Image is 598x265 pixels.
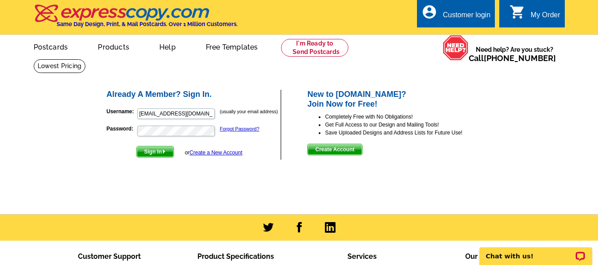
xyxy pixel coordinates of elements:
li: Get Full Access to our Design and Mailing Tools! [325,121,493,129]
iframe: LiveChat chat widget [474,237,598,265]
a: Postcards [19,36,82,57]
h4: Same Day Design, Print, & Mail Postcards. Over 1 Million Customers. [57,21,238,27]
div: Customer login [443,11,490,23]
a: Create a New Account [189,150,242,156]
small: (usually your email address) [220,109,278,114]
span: Create Account [308,144,362,155]
h2: Already A Member? Sign In. [107,90,281,100]
li: Save Uploaded Designs and Address Lists for Future Use! [325,129,493,137]
div: or [185,149,242,157]
label: Username: [107,108,136,115]
button: Create Account [307,144,362,155]
a: Products [84,36,143,57]
a: [PHONE_NUMBER] [484,54,556,63]
a: shopping_cart My Order [509,10,560,21]
a: Help [145,36,190,57]
a: Free Templates [192,36,272,57]
button: Sign In [136,146,174,157]
span: Customer Support [78,252,141,261]
img: button-next-arrow-white.png [162,150,166,154]
div: My Order [531,11,560,23]
i: account_circle [421,4,437,20]
h2: New to [DOMAIN_NAME]? Join Now for Free! [307,90,493,109]
span: Product Specifications [197,252,274,261]
i: shopping_cart [509,4,525,20]
a: account_circle Customer login [421,10,490,21]
span: Call [469,54,556,63]
span: Our Company [465,252,512,261]
li: Completely Free with No Obligations! [325,113,493,121]
span: Need help? Are you stuck? [469,45,560,63]
span: Sign In [137,146,174,157]
span: Services [347,252,377,261]
img: help [443,35,469,61]
a: Forgot Password? [220,126,259,131]
a: Same Day Design, Print, & Mail Postcards. Over 1 Million Customers. [34,11,238,27]
label: Password: [107,125,136,133]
